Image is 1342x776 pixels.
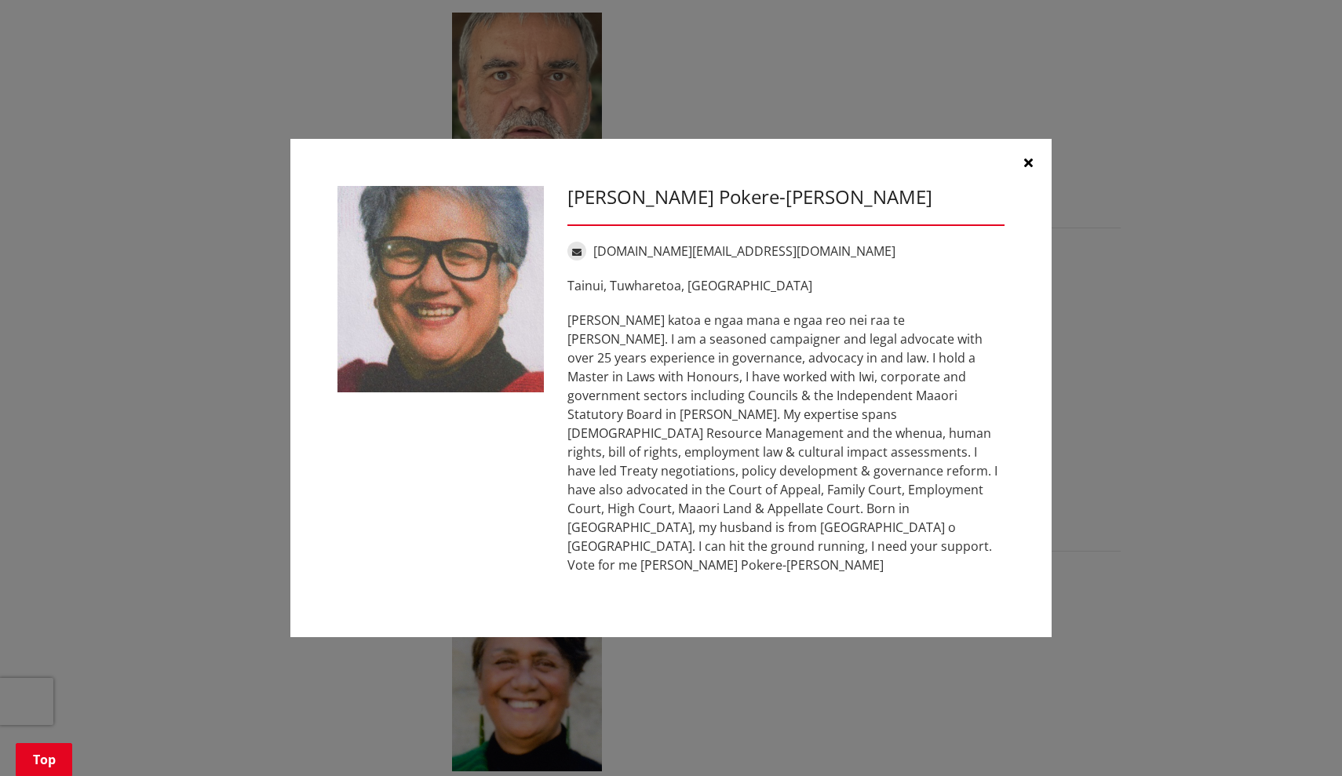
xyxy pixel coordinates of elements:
[1270,710,1326,767] iframe: Messenger Launcher
[593,242,895,260] a: [DOMAIN_NAME][EMAIL_ADDRESS][DOMAIN_NAME]
[16,743,72,776] a: Top
[337,186,544,392] img: WO-W-RA__POKERE-PHILLIPS_D__pS5sY
[567,186,1005,209] h3: [PERSON_NAME] Pokere-[PERSON_NAME]
[567,276,1005,295] p: Tainui, Tuwharetoa, [GEOGRAPHIC_DATA]
[567,311,1005,574] p: [PERSON_NAME] katoa e ngaa mana e ngaa reo nei raa te [PERSON_NAME]. I am a seasoned campaigner a...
